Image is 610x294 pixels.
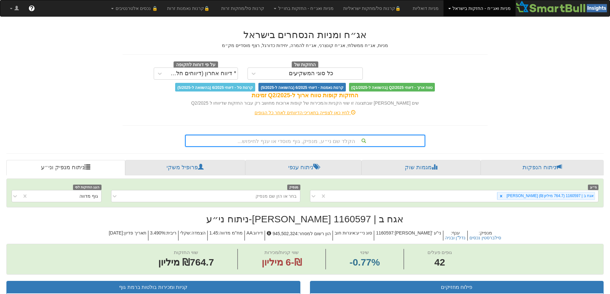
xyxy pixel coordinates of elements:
font: 3.490% [150,230,165,235]
font: : [355,230,356,235]
font: [DATE] [109,230,123,235]
font: ריבית [167,230,176,235]
font: סילברסטין נכסים [469,235,501,240]
a: ניתוח ענפי [245,160,362,175]
font: הצג החזקות לפי [75,185,99,189]
font: 🔒 [204,6,209,11]
font: קניות ומכירות בולטות ברמת גוף [119,284,187,290]
font: החזקות קופות טווח ארוך ל-Q2/2025 זמינות [252,92,358,99]
a: 🔒קרנות נאמנות זרות [162,0,217,16]
font: ני״ע [590,185,597,189]
font: מגמות שוק [405,164,432,171]
font: ? [30,5,33,12]
font: מניות ואג״ח - החזקות בישראל [452,6,510,11]
font: AA [247,230,253,235]
font: 1.45 [209,230,218,235]
font: ניתוח ענפי [288,164,313,171]
a: 🔒 נכסים אלטרנטיבים [106,0,162,16]
a: ניתוח מנפיק וני״ע [6,160,125,175]
font: גוף מדווה [79,194,98,199]
font: : [165,230,167,235]
font: ניתוח הנפקות [523,164,556,171]
font: 🔒 [395,6,401,11]
a: מניות ואג״ח - החזקות בישראל [443,0,516,16]
font: : [253,230,254,235]
font: קרנות סל/מחקות ישראליות [343,6,395,11]
font: ‎-0.77% [349,257,380,267]
font: נדל"ן ובניה [445,235,466,240]
font: קרנות נאמנות זרות [167,6,204,11]
font: : [218,230,219,235]
font: ניתוח מנפיק וני״ע [41,164,85,171]
font: מח"מ מדווה [219,230,243,235]
font: לחץ כאן לצפייה בתאריכי הדיווחים לאחר כל הגופים [255,110,350,115]
font: : [190,230,191,235]
font: פילוח מחזיקים [441,284,472,290]
font: מנפיק [289,185,298,189]
font: מניות, אג״ח ממשלתי, אג״ח קונצרני, אג״ח להמרה, יחידות כדורגל, רצף מוסדיים מק״מ [222,43,388,48]
font: סוג ני״ע [356,230,372,235]
font: ניתוח ני״ע [206,214,248,224]
a: ? [24,0,40,16]
font: איגרות חוב [335,230,355,235]
font: כל סוגי המשקיעים [289,70,333,76]
font: ₪-6 מיליון [262,257,302,267]
font: דירוג [254,230,263,235]
font: שינוי [360,250,369,255]
a: מגמות שוק [362,160,481,175]
img: סמארטבול [516,0,610,13]
font: מנפיק [480,230,492,235]
a: קרנות סל/מחקות זרות [216,0,269,16]
font: 🔒 נכסים אלטרנטיבים [116,6,158,11]
font: שים [PERSON_NAME] שבתצוגה זו שווי הקניות והמכירות של קופות ארוכות מחושב רק עבור החזקות שדיווחו ל ... [191,100,419,106]
button: נדל"ן ובניה [445,235,466,240]
font: מניות ואג״ח - החזקות בחו״ל [278,6,334,11]
font: ₪764.7 מיליון [158,257,214,267]
font: [PERSON_NAME] אגח ב | 1160597 [252,214,404,224]
font: תאריך פדיון [124,230,146,235]
a: 🔒קרנות סל/מחקות ישראליות [338,0,408,16]
font: קרנות סל - דיווחי 6/2025 (בהשוואה ל-5/2025) [177,85,253,90]
font: קרנות סל/מחקות זרות [221,6,264,11]
font: הצמדה [191,230,206,235]
font: קרנות נאמנות - דיווחי 6/2025 (בהשוואה ל-5/2025) [261,85,343,90]
font: * דיווח אחרון (דיווחים חלקיים) [164,70,236,76]
font: מניות דואליות [413,6,439,11]
font: פרופיל משקי [167,164,198,171]
font: : [297,231,299,236]
font: על פי דוחות לתקופה [176,62,216,67]
a: פרופיל משקי [125,160,245,175]
font: - [249,214,252,224]
font: 42 [435,257,445,267]
font: אג״ח ומניות הנסחרים בישראל [243,29,367,40]
font: 1160597 [376,230,394,235]
font: ענף [452,230,460,235]
button: סילברסטין נכסים [469,235,501,240]
font: גופים פעלים [427,250,452,255]
font: שקלי [180,230,190,235]
font: : [394,230,395,235]
font: החזקות של [294,62,316,67]
font: בחר או הזן שם מנפיק [256,194,297,199]
font: [PERSON_NAME] אגח ב | 1160597 (764.7 מיליון ₪) [507,194,594,198]
font: טווח ארוך - דיווחי Q2/2025 (בהשוואה ל-Q1/2025) [351,85,433,90]
font: הקלד שם ני״ע, מנפיק, גוף מוסדי או ענף לחיפוש... [238,138,355,144]
font: [PERSON_NAME]' ני"ע [395,230,441,235]
font: שווי קניות/מכירות [264,250,299,255]
font: שווי החזקות [174,250,198,255]
font: 945,502,324 [272,231,297,236]
font: הון רשום למסחר [299,231,331,236]
a: מניות ואג״ח - החזקות בחו״ל [269,0,338,16]
font: : [451,230,452,235]
font: : [123,230,124,235]
a: ניתוח הנפקות [481,160,604,175]
font: : [479,230,480,235]
a: מניות דואליות [408,0,443,16]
